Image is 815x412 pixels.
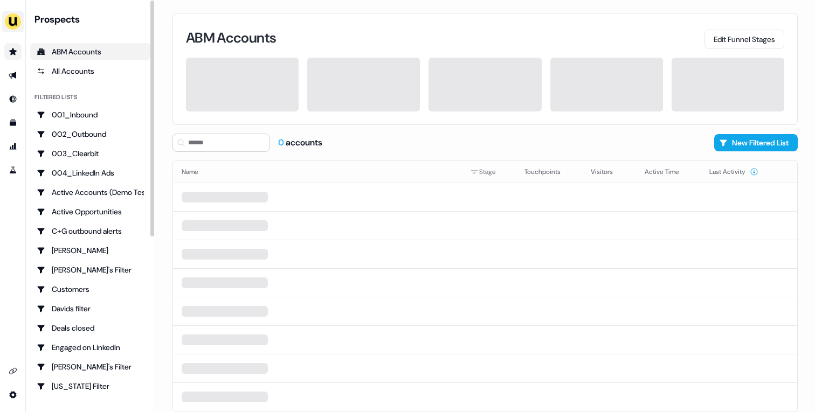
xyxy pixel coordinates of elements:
div: accounts [278,137,322,149]
button: Active Time [645,162,692,181]
button: Visitors [591,162,626,181]
div: Customers [37,284,144,295]
div: [PERSON_NAME] [37,245,144,256]
div: Deals closed [37,323,144,333]
a: Go to prospects [4,43,22,60]
div: Active Accounts (Demo Test) [37,187,144,198]
div: Prospects [34,13,150,26]
a: ABM Accounts [30,43,150,60]
a: Go to C+G outbound alerts [30,222,150,240]
div: Engaged on LinkedIn [37,342,144,353]
div: C+G outbound alerts [37,226,144,236]
button: Touchpoints [524,162,574,181]
div: [PERSON_NAME]'s Filter [37,264,144,275]
a: Go to integrations [4,362,22,380]
a: Go to 004_LinkedIn Ads [30,164,150,181]
a: Go to Georgia Filter [30,378,150,395]
button: Edit Funnel Stages [705,30,784,49]
h3: ABM Accounts [186,31,276,45]
a: Go to 003_Clearbit [30,145,150,162]
a: Go to Charlotte Stone [30,242,150,259]
button: Last Activity [709,162,758,181]
a: Go to outbound experience [4,67,22,84]
button: New Filtered List [714,134,798,151]
a: Go to attribution [4,138,22,155]
a: Go to Active Accounts (Demo Test) [30,184,150,201]
a: Go to Davids filter [30,300,150,317]
div: Active Opportunities [37,206,144,217]
div: Stage [471,166,507,177]
div: 003_Clearbit [37,148,144,159]
div: All Accounts [37,66,144,76]
a: Go to 002_Outbound [30,125,150,143]
a: Go to 001_Inbound [30,106,150,123]
div: ABM Accounts [37,46,144,57]
div: [PERSON_NAME]'s Filter [37,361,144,372]
a: Go to experiments [4,162,22,179]
a: Go to Deals closed [30,319,150,337]
div: 004_LinkedIn Ads [37,167,144,178]
div: 002_Outbound [37,129,144,139]
div: Filtered lists [34,93,77,102]
span: 0 [278,137,286,148]
div: 001_Inbound [37,109,144,120]
a: Go to integrations [4,386,22,403]
a: Go to Inbound [4,90,22,108]
a: Go to Customers [30,281,150,298]
div: [US_STATE] Filter [37,381,144,392]
a: Go to templates [4,114,22,131]
a: Go to Active Opportunities [30,203,150,220]
a: All accounts [30,62,150,80]
a: Go to Charlotte's Filter [30,261,150,278]
th: Name [173,161,462,183]
a: Go to Geneviève's Filter [30,358,150,375]
div: Davids filter [37,303,144,314]
a: Go to Engaged on LinkedIn [30,339,150,356]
